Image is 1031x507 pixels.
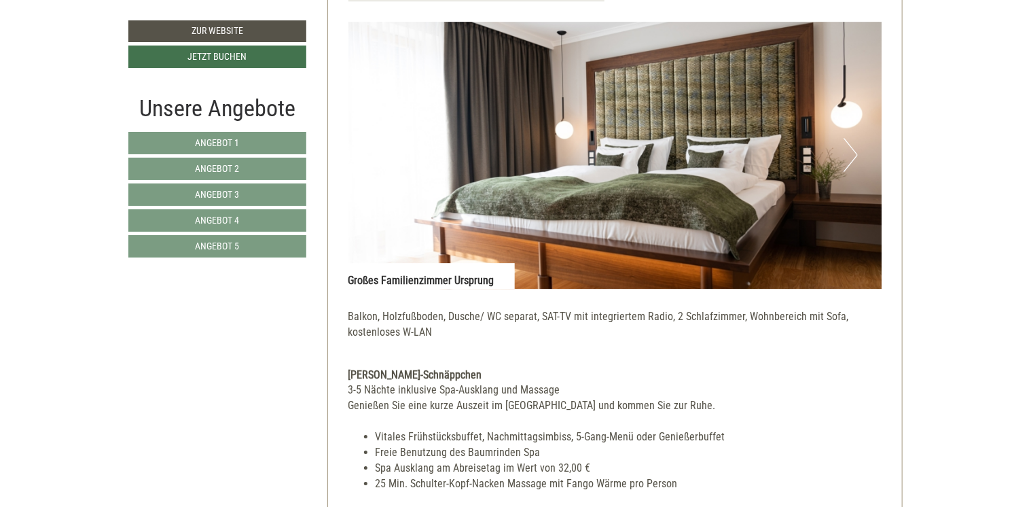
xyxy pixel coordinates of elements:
span: Angebot 5 [196,241,240,251]
div: Großes Familienzimmer Ursprung [348,263,515,289]
li: 25 Min. Schulter-Kopf-Nacken Massage mit Fango Wärme pro Person [376,476,882,492]
button: Next [844,138,858,172]
button: Previous [372,138,386,172]
li: Spa Ausklang am Abreisetag im Wert von 32,00 € [376,461,882,476]
div: 3-5 Nächte inklusive Spa-Ausklang und Massage Genießen Sie eine kurze Auszeit im [GEOGRAPHIC_DATA... [348,383,882,414]
a: Jetzt buchen [128,46,306,68]
p: Balkon, Holzfußboden, Dusche/ WC separat, SAT-TV mit integriertem Radio, 2 Schlafzimmer, Wohnbere... [348,309,882,340]
span: Angebot 1 [196,137,240,148]
img: image [348,22,882,289]
li: Vitales Frühstücksbuffet, Nachmittagsimbiss, 5-Gang-Menü oder Genießerbuffet [376,430,882,445]
div: [PERSON_NAME]-Schnäppchen [348,368,882,383]
a: Zur Website [128,20,306,42]
span: Angebot 3 [196,189,240,200]
div: Unsere Angebote [128,92,306,125]
li: Freie Benutzung des Baumrinden Spa [376,445,882,461]
span: Angebot 4 [196,215,240,226]
span: Angebot 2 [196,163,240,174]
